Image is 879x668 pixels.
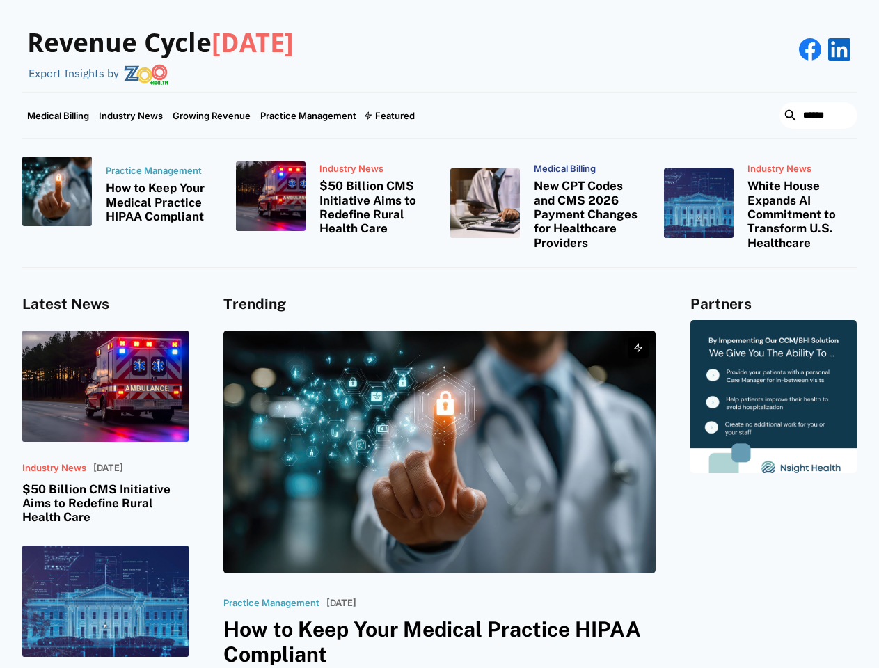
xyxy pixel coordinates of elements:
[29,67,119,80] div: Expert Insights by
[94,93,168,138] a: Industry News
[223,296,656,313] h4: Trending
[22,14,294,85] a: Revenue Cycle[DATE]Expert Insights by
[22,296,189,313] h4: Latest News
[22,331,189,525] a: Industry News[DATE]$50 Billion CMS Initiative Aims to Redefine Rural Health Care
[106,181,216,223] h3: How to Keep Your Medical Practice HIPAA Compliant
[326,598,356,609] p: [DATE]
[212,28,294,58] span: [DATE]
[223,617,656,667] h3: How to Keep Your Medical Practice HIPAA Compliant
[106,166,216,177] p: Practice Management
[664,157,857,250] a: Industry NewsWhite House Expands AI Commitment to Transform U.S. Healthcare
[236,157,429,236] a: Industry News$50 Billion CMS Initiative Aims to Redefine Rural Health Care
[319,164,429,175] p: Industry News
[534,164,644,175] p: Medical Billing
[22,463,86,474] p: Industry News
[319,179,429,236] h3: $50 Billion CMS Initiative Aims to Redefine Rural Health Care
[168,93,255,138] a: Growing Revenue
[93,463,123,474] p: [DATE]
[747,179,857,250] h3: White House Expands AI Commitment to Transform U.S. Healthcare
[223,598,319,609] p: Practice Management
[22,157,216,226] a: Practice ManagementHow to Keep Your Medical Practice HIPAA Compliant
[747,164,857,175] p: Industry News
[27,28,294,60] h3: Revenue Cycle
[690,296,857,313] h4: Partners
[534,179,644,250] h3: New CPT Codes and CMS 2026 Payment Changes for Healthcare Providers
[450,157,644,250] a: Medical BillingNew CPT Codes and CMS 2026 Payment Changes for Healthcare Providers
[361,93,420,138] div: Featured
[22,93,94,138] a: Medical Billing
[22,482,189,525] h3: $50 Billion CMS Initiative Aims to Redefine Rural Health Care
[375,110,415,121] div: Featured
[255,93,361,138] a: Practice Management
